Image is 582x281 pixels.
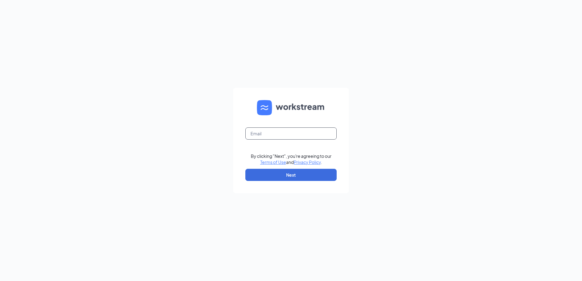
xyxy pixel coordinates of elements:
[294,159,321,165] a: Privacy Policy
[260,159,286,165] a: Terms of Use
[245,127,337,140] input: Email
[251,153,331,165] div: By clicking "Next", you're agreeing to our and .
[245,169,337,181] button: Next
[257,100,325,115] img: WS logo and Workstream text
